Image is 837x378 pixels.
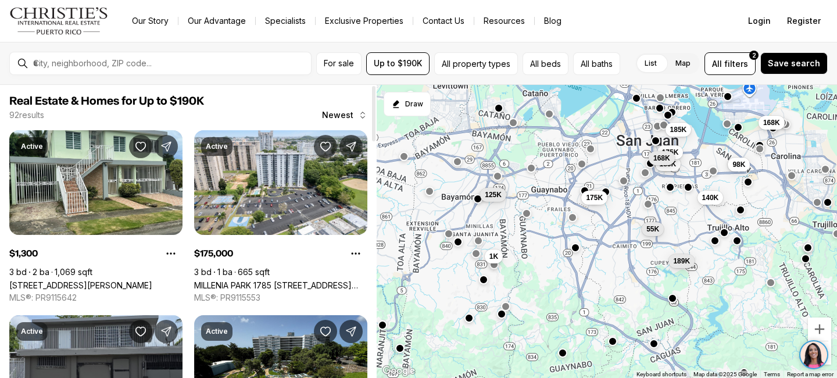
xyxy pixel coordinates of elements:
[768,59,820,68] span: Save search
[366,52,430,75] button: Up to $190K
[339,135,363,158] button: Share Property
[489,252,498,261] span: 1K
[655,156,681,170] button: 185K
[586,193,603,202] span: 175K
[384,92,431,116] button: Start drawing
[660,159,677,168] span: 185K
[787,16,821,26] span: Register
[485,190,502,199] span: 125K
[206,142,228,151] p: Active
[642,222,664,236] button: 55K
[535,13,571,29] a: Blog
[155,320,178,343] button: Share Property
[657,145,684,159] button: 175K
[759,115,785,129] button: 168K
[649,151,675,165] button: 168K
[668,254,695,268] button: 189K
[485,249,503,263] button: 1K
[314,320,337,343] button: Save Property: 501-735354 COND LOS ALMENDROS #508-735354
[732,159,745,169] span: 98K
[704,52,756,75] button: Allfilters2
[673,256,690,266] span: 189K
[752,51,756,60] span: 2
[702,192,719,202] span: 140K
[760,52,828,74] button: Save search
[374,59,422,68] span: Up to $190K
[315,104,374,127] button: Newest
[7,7,34,34] img: be3d4b55-7850-4bcb-9297-a2f9cd376e78.png
[21,327,43,336] p: Active
[787,371,834,377] a: Report a map error
[9,110,44,120] p: 92 results
[324,59,354,68] span: For sale
[764,371,780,377] a: Terms (opens in new tab)
[434,52,518,75] button: All property types
[155,135,178,158] button: Share Property
[339,320,363,343] button: Share Property
[322,110,353,120] span: Newest
[316,13,413,29] a: Exclusive Properties
[178,13,255,29] a: Our Advantage
[206,327,228,336] p: Active
[646,224,659,234] span: 55K
[573,52,620,75] button: All baths
[712,58,722,70] span: All
[635,53,666,74] label: List
[9,7,109,35] img: logo
[344,242,367,265] button: Property options
[129,135,152,158] button: Save Property: 6 EB N CEDRO HWY E #2
[666,123,692,137] button: 185K
[670,125,687,134] span: 185K
[21,142,43,151] p: Active
[780,9,828,33] button: Register
[653,154,670,163] span: 168K
[697,190,724,204] button: 140K
[159,242,183,265] button: Property options
[693,371,757,377] span: Map data ©2025 Google
[480,187,506,201] button: 125K
[474,13,534,29] a: Resources
[724,58,748,70] span: filters
[9,280,152,290] a: 6 EB N CEDRO HWY E #2, BAYAMON PR, 00956
[808,318,831,341] button: Zoom in
[314,135,337,158] button: Save Property: MILLENIA PARK 1785 CALLE J. FERRER Y FERRER 100 #Apt 1101
[763,117,780,127] span: 168K
[662,147,679,156] span: 175K
[523,52,568,75] button: All beds
[748,16,771,26] span: Login
[581,191,607,205] button: 175K
[666,53,700,74] label: Map
[256,13,315,29] a: Specialists
[316,52,362,75] button: For sale
[741,9,778,33] button: Login
[194,280,367,290] a: MILLENIA PARK 1785 CALLE J. FERRER Y FERRER 100 #Apt 1101, SAN JUAN, PR PR, 00921
[413,13,474,29] button: Contact Us
[728,157,750,171] button: 98K
[129,320,152,343] button: Save Property: AB 5 JULIO ANDINO
[9,95,204,107] span: Real Estate & Homes for Up to $190K
[123,13,178,29] a: Our Story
